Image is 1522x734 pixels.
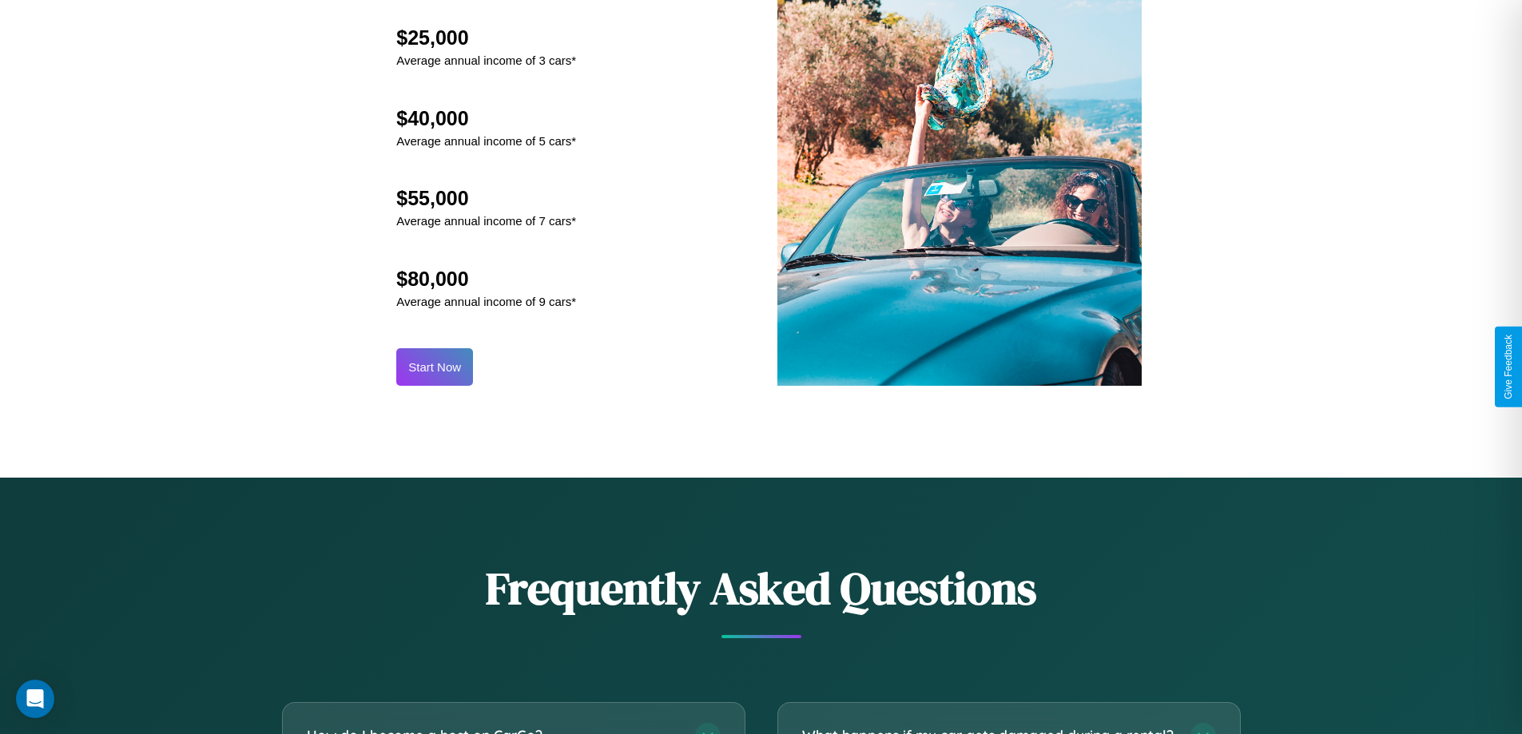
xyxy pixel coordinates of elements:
[396,26,576,50] h2: $25,000
[16,680,54,718] div: Open Intercom Messenger
[396,348,473,386] button: Start Now
[396,107,576,130] h2: $40,000
[1503,335,1514,399] div: Give Feedback
[396,130,576,152] p: Average annual income of 5 cars*
[396,210,576,232] p: Average annual income of 7 cars*
[396,50,576,71] p: Average annual income of 3 cars*
[396,268,576,291] h2: $80,000
[396,291,576,312] p: Average annual income of 9 cars*
[396,187,576,210] h2: $55,000
[282,557,1241,619] h2: Frequently Asked Questions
